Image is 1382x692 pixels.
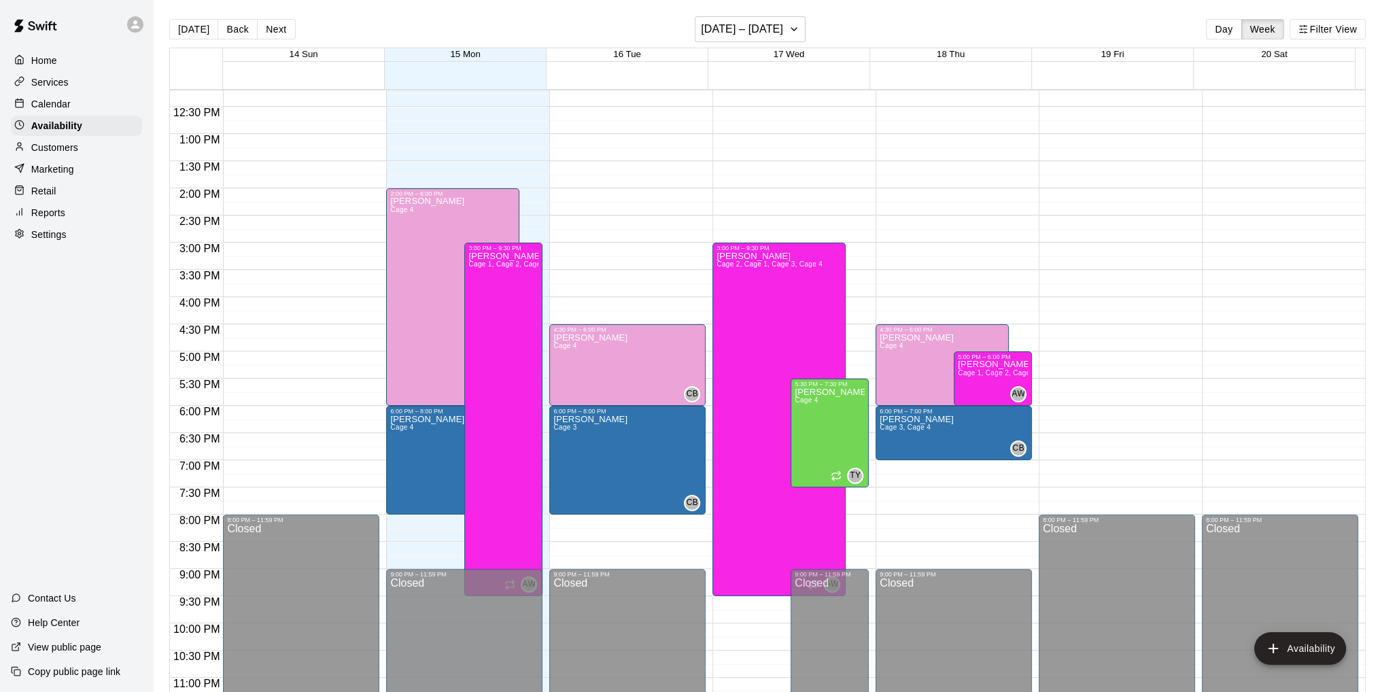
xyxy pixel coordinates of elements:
[31,75,69,89] p: Services
[450,49,480,59] button: 15 Mon
[1254,632,1346,665] button: add
[176,596,224,608] span: 9:30 PM
[553,423,576,431] span: Cage 3
[880,342,903,349] span: Cage 4
[28,591,76,605] p: Contact Us
[11,159,142,179] div: Marketing
[170,651,223,662] span: 10:30 PM
[1012,442,1024,455] span: CB
[958,369,1064,377] span: Cage 1, Cage 2, Cage 4, Cage 3
[176,406,224,417] span: 6:00 PM
[1290,19,1366,39] button: Filter View
[850,469,861,483] span: TY
[31,228,67,241] p: Settings
[1261,49,1288,59] button: 20 Sat
[176,542,224,553] span: 8:30 PM
[549,324,706,406] div: 4:30 PM – 6:00 PM: Available
[684,495,700,511] div: Colby Betz
[31,162,74,176] p: Marketing
[289,49,317,59] button: 14 Sun
[11,72,142,92] a: Services
[11,137,142,158] a: Customers
[1241,19,1284,39] button: Week
[1206,19,1241,39] button: Day
[390,423,413,431] span: Cage 4
[31,206,65,220] p: Reports
[11,94,142,114] a: Calendar
[1010,440,1026,457] div: Colby Betz
[687,496,698,510] span: CB
[11,224,142,245] a: Settings
[958,353,1028,360] div: 5:00 PM – 6:00 PM
[31,97,71,111] p: Calendar
[257,19,295,39] button: Next
[170,623,223,635] span: 10:00 PM
[791,379,869,487] div: 5:30 PM – 7:30 PM: Available
[847,468,863,484] div: Tiffani Yingling
[386,188,519,406] div: 2:00 PM – 6:00 PM: Available
[390,206,413,213] span: Cage 4
[549,406,706,515] div: 6:00 PM – 8:00 PM: Available
[390,408,538,415] div: 6:00 PM – 8:00 PM
[716,260,823,268] span: Cage 2, Cage 1, Cage 3, Cage 4
[386,406,542,515] div: 6:00 PM – 8:00 PM: Available
[553,326,702,333] div: 4:30 PM – 6:00 PM
[169,19,218,39] button: [DATE]
[1043,517,1191,523] div: 8:00 PM – 11:59 PM
[1010,386,1026,402] div: Amber Wherley
[176,351,224,363] span: 5:00 PM
[170,107,223,118] span: 12:30 PM
[176,460,224,472] span: 7:00 PM
[11,116,142,136] a: Availability
[31,119,82,133] p: Availability
[831,470,842,481] span: Recurring availability
[613,49,641,59] button: 16 Tue
[176,515,224,526] span: 8:00 PM
[876,406,1032,460] div: 6:00 PM – 7:00 PM: Available
[28,665,120,678] p: Copy public page link
[170,678,223,689] span: 11:00 PM
[31,54,57,67] p: Home
[176,188,224,200] span: 2:00 PM
[176,324,224,336] span: 4:30 PM
[176,243,224,254] span: 3:00 PM
[553,342,576,349] span: Cage 4
[795,396,818,404] span: Cage 4
[1206,517,1354,523] div: 8:00 PM – 11:59 PM
[695,16,806,42] button: [DATE] – [DATE]
[774,49,805,59] button: 17 Wed
[390,571,538,578] div: 9:00 PM – 11:59 PM
[701,20,783,39] h6: [DATE] – [DATE]
[176,270,224,281] span: 3:30 PM
[687,387,698,401] span: CB
[28,616,80,629] p: Help Center
[684,386,700,402] div: Corey Betz
[176,215,224,227] span: 2:30 PM
[31,141,78,154] p: Customers
[176,379,224,390] span: 5:30 PM
[11,50,142,71] div: Home
[11,181,142,201] div: Retail
[176,297,224,309] span: 4:00 PM
[795,381,865,387] div: 5:30 PM – 7:30 PM
[937,49,965,59] button: 18 Thu
[468,260,574,268] span: Cage 1, Cage 2, Cage 3, Cage 4
[716,245,841,252] div: 3:00 PM – 9:30 PM
[176,433,224,445] span: 6:30 PM
[795,571,865,578] div: 9:00 PM – 11:59 PM
[11,203,142,223] div: Reports
[1101,49,1124,59] button: 19 Fri
[176,487,224,499] span: 7:30 PM
[464,243,542,596] div: 3:00 PM – 9:30 PM: Available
